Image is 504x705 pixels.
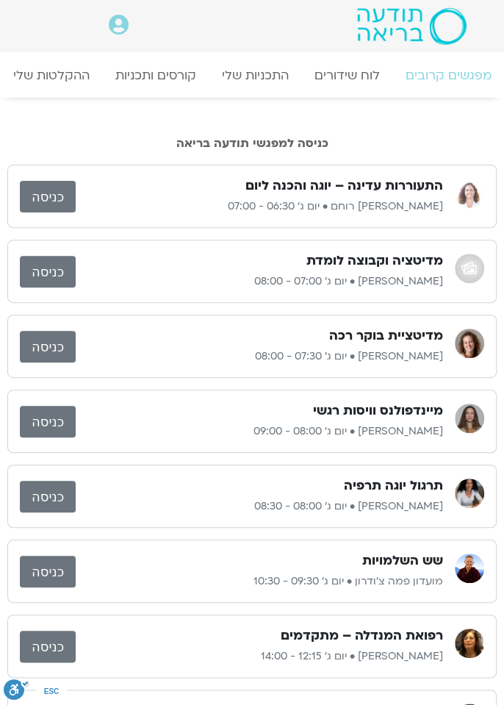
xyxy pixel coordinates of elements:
[76,348,443,365] p: [PERSON_NAME] • יום ג׳ 07:30 - 08:00
[301,60,392,90] a: לוח שידורים
[20,406,76,437] a: כניסה
[329,327,443,345] h3: מדיטציית בוקר רכה
[245,177,443,195] h3: התעוררות עדינה – יוגה והכנה ליום
[455,479,484,508] img: ענת קדר
[76,498,443,515] p: [PERSON_NAME] • יום ג׳ 08:00 - 08:30
[20,631,76,662] a: כניסה
[455,254,484,283] img: אודי שפריר
[306,252,443,270] h3: מדיטציה וקבוצה לומדת
[344,477,443,495] h3: תרגול יוגה תרפיה
[20,181,76,212] a: כניסה
[455,554,484,583] img: מועדון פמה צ'ודרון
[455,179,484,208] img: אורנה סמלסון רוחם
[20,481,76,512] a: כניסה
[20,256,76,287] a: כניסה
[455,404,484,433] img: הילן נבות
[76,423,443,440] p: [PERSON_NAME] • יום ג׳ 08:00 - 09:00
[281,627,443,645] h3: רפואת המנדלה – מתקדמים
[392,60,504,90] a: מפגשים קרובים
[76,273,443,290] p: [PERSON_NAME] • יום ג׳ 07:00 - 08:00
[76,648,443,665] p: [PERSON_NAME] • יום ג׳ 12:15 - 14:00
[76,573,443,590] p: מועדון פמה צ'ודרון • יום ג׳ 09:30 - 10:30
[313,402,443,420] h3: מיינדפולנס וויסות רגשי
[7,137,497,150] h2: כניסה למפגשי תודעה בריאה
[455,629,484,658] img: רונית הולנדר
[209,60,301,90] a: התכניות שלי
[76,198,443,215] p: [PERSON_NAME] רוחם • יום ג׳ 06:30 - 07:00
[102,60,209,90] a: קורסים ותכניות
[362,552,443,570] h3: שש השלמויות
[20,556,76,587] a: כניסה
[20,331,76,362] a: כניסה
[455,329,484,358] img: אופיר הימן בן שמחון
